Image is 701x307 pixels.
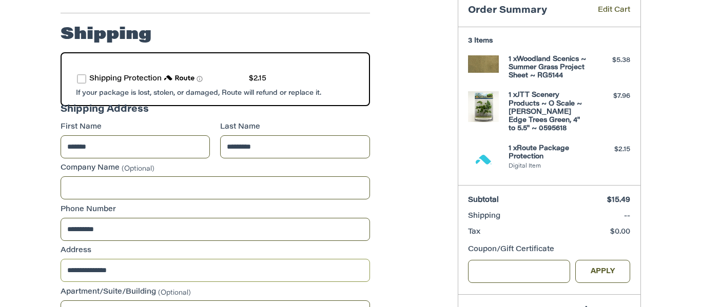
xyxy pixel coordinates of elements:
small: (Optional) [158,289,191,296]
legend: Shipping Address [61,103,149,122]
div: $2.15 [249,74,266,85]
span: Subtotal [468,197,499,204]
small: (Optional) [122,166,154,172]
div: route shipping protection selector element [77,69,354,90]
span: $15.49 [607,197,630,204]
h2: Shipping [61,25,151,45]
label: Address [61,245,370,256]
div: Coupon/Gift Certificate [468,244,630,255]
li: Digital Item [509,162,587,171]
a: Edit Cart [583,5,630,17]
label: First Name [61,122,210,133]
div: $2.15 [590,145,630,155]
label: Company Name [61,163,370,174]
span: Learn more [197,76,203,82]
label: Phone Number [61,204,370,215]
span: -- [624,213,630,220]
h3: Order Summary [468,5,583,17]
h3: 3 Items [468,37,630,45]
span: $0.00 [610,229,630,236]
h4: 1 x Woodland Scenics ~ Summer Grass Project Sheet ~ RG5144 [509,55,587,80]
span: If your package is lost, stolen, or damaged, Route will refund or replace it. [76,90,321,96]
button: Apply [575,260,631,283]
label: Last Name [220,122,370,133]
h4: 1 x Route Package Protection [509,145,587,161]
span: Shipping Protection [89,75,162,83]
span: Tax [468,229,480,236]
div: $7.96 [590,91,630,101]
h4: 1 x JTT Scenery Products ~ O Scale ~ [PERSON_NAME] Edge Trees Green, 4" to 5.5" ~ 0595618 [509,91,587,133]
label: Apartment/Suite/Building [61,287,370,298]
div: $5.38 [590,55,630,66]
input: Gift Certificate or Coupon Code [468,260,570,283]
span: Shipping [468,213,500,220]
